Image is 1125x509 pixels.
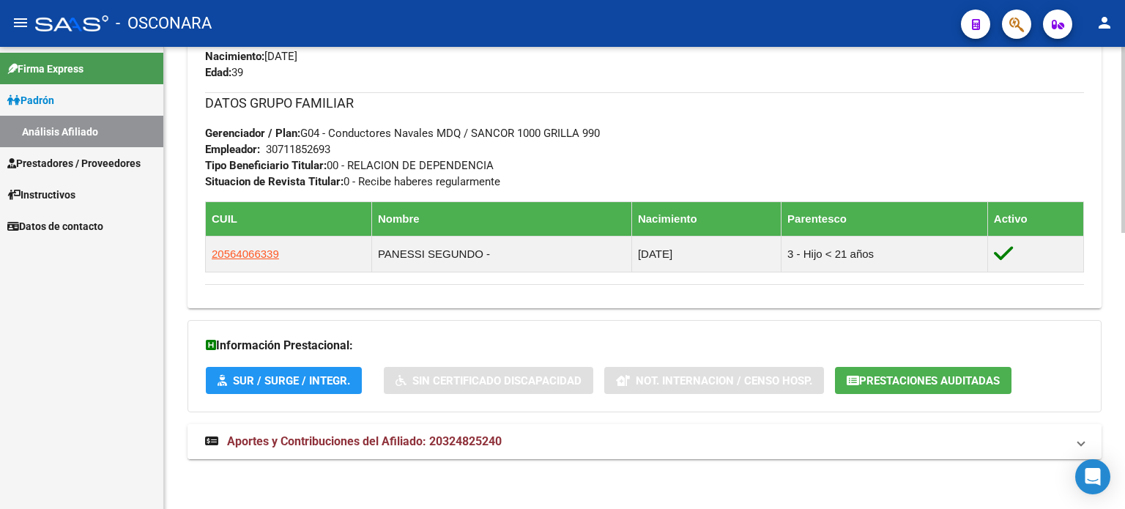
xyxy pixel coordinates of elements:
[987,201,1083,236] th: Activo
[631,236,781,272] td: [DATE]
[205,66,243,79] span: 39
[604,367,824,394] button: Not. Internacion / Censo Hosp.
[1096,14,1113,31] mat-icon: person
[7,92,54,108] span: Padrón
[206,367,362,394] button: SUR / SURGE / INTEGR.
[205,175,344,188] strong: Situacion de Revista Titular:
[7,218,103,234] span: Datos de contacto
[206,201,372,236] th: CUIL
[205,66,231,79] strong: Edad:
[7,187,75,203] span: Instructivos
[1075,459,1110,494] div: Open Intercom Messenger
[205,127,600,140] span: G04 - Conductores Navales MDQ / SANCOR 1000 GRILLA 990
[859,374,1000,387] span: Prestaciones Auditadas
[233,374,350,387] span: SUR / SURGE / INTEGR.
[205,159,327,172] strong: Tipo Beneficiario Titular:
[205,143,260,156] strong: Empleador:
[205,50,297,63] span: [DATE]
[227,434,502,448] span: Aportes y Contribuciones del Afiliado: 20324825240
[371,201,631,236] th: Nombre
[7,61,83,77] span: Firma Express
[205,127,300,140] strong: Gerenciador / Plan:
[835,367,1011,394] button: Prestaciones Auditadas
[116,7,212,40] span: - OSCONARA
[781,201,988,236] th: Parentesco
[781,236,988,272] td: 3 - Hijo < 21 años
[205,175,500,188] span: 0 - Recibe haberes regularmente
[205,159,494,172] span: 00 - RELACION DE DEPENDENCIA
[412,374,582,387] span: Sin Certificado Discapacidad
[631,201,781,236] th: Nacimiento
[636,374,812,387] span: Not. Internacion / Censo Hosp.
[212,248,279,260] span: 20564066339
[206,335,1083,356] h3: Información Prestacional:
[12,14,29,31] mat-icon: menu
[384,367,593,394] button: Sin Certificado Discapacidad
[205,50,264,63] strong: Nacimiento:
[205,93,1084,114] h3: DATOS GRUPO FAMILIAR
[187,424,1102,459] mat-expansion-panel-header: Aportes y Contribuciones del Afiliado: 20324825240
[7,155,141,171] span: Prestadores / Proveedores
[266,141,330,157] div: 30711852693
[371,236,631,272] td: PANESSI SEGUNDO -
